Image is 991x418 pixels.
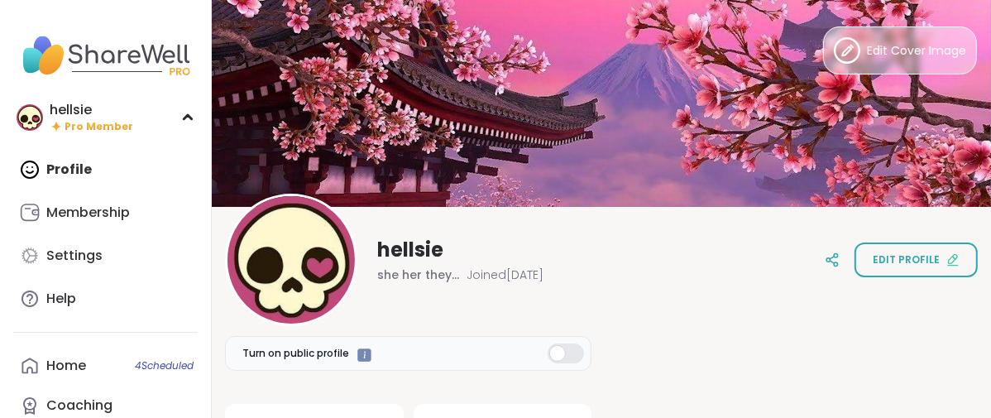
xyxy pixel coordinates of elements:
[46,247,103,265] div: Settings
[13,346,198,386] a: Home4Scheduled
[50,101,133,119] div: hellsie
[46,290,76,308] div: Help
[467,267,543,283] span: Joined [DATE]
[46,357,86,375] div: Home
[227,196,355,324] img: hellsie
[855,243,978,277] button: Edit profile
[13,279,198,319] a: Help
[13,193,198,233] a: Membership
[13,236,198,276] a: Settings
[242,346,349,361] span: Turn on public profile
[135,359,194,372] span: 4 Scheduled
[377,267,460,283] span: she her they them
[377,237,443,263] span: hellsie
[873,252,940,267] span: Edit profile
[357,348,371,363] iframe: Spotlight
[823,26,977,74] button: Edit Cover Image
[17,104,43,131] img: hellsie
[13,26,198,84] img: ShareWell Nav Logo
[46,204,130,222] div: Membership
[46,396,113,415] div: Coaching
[65,120,133,134] span: Pro Member
[867,42,966,60] span: Edit Cover Image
